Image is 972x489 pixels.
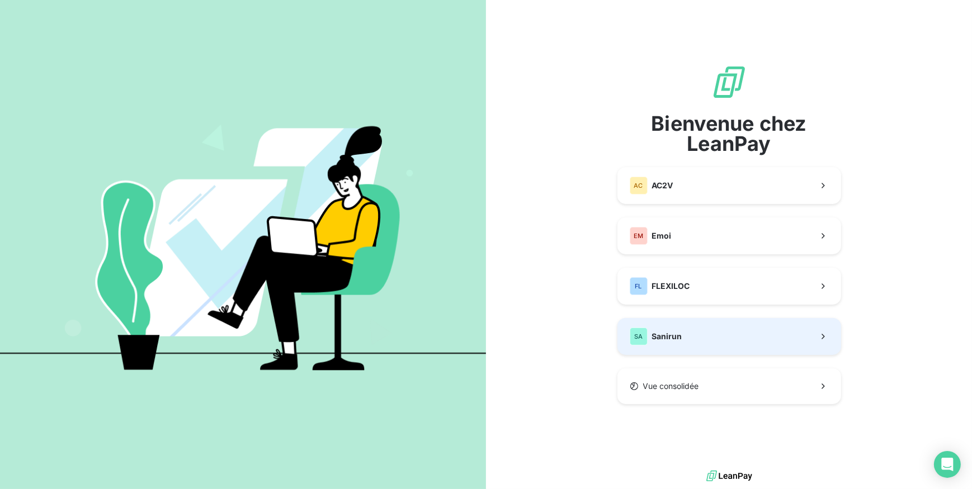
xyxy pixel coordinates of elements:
button: ACAC2V [617,167,841,204]
span: FLEXILOC [652,281,690,292]
div: Open Intercom Messenger [934,451,961,478]
button: Vue consolidée [617,368,841,404]
button: SASanirun [617,318,841,355]
button: FLFLEXILOC [617,268,841,305]
div: SA [630,327,648,345]
span: AC2V [652,180,673,191]
span: Emoi [652,230,672,241]
span: Vue consolidée [643,381,699,392]
img: logo [706,468,752,485]
div: FL [630,277,648,295]
span: Sanirun [652,331,682,342]
div: EM [630,227,648,245]
img: logo sigle [711,64,747,100]
button: EMEmoi [617,217,841,254]
div: AC [630,177,648,194]
span: Bienvenue chez LeanPay [617,113,841,154]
